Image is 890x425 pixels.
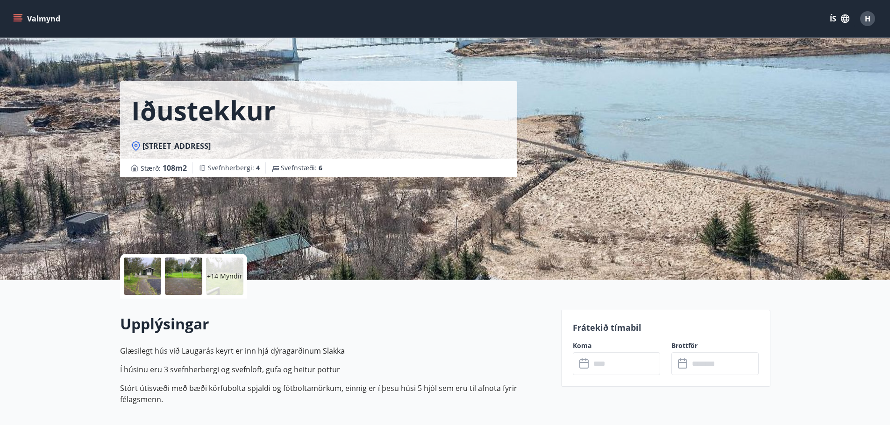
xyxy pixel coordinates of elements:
button: H [856,7,879,30]
p: Glæsilegt hús við Laugarás keyrt er inn hjá dýragarðinum Slakka [120,345,550,356]
span: 108 m2 [163,163,187,173]
h2: Upplýsingar [120,314,550,334]
p: Í húsinu eru 3 svefnherbergi og svefnloft, gufa og heitur pottur [120,364,550,375]
span: Stærð : [141,162,187,174]
h1: Iðustekkur [131,92,275,128]
span: [STREET_ADDRESS] [142,141,211,151]
label: Koma [573,341,660,350]
span: 6 [319,163,322,172]
p: Stórt útisvæði með bæði körfubolta spjaldi og fótboltamörkum, einnig er í þesu húsi 5 hjól sem er... [120,383,550,405]
span: Svefnstæði : [281,163,322,173]
button: menu [11,10,64,27]
p: Frátekið tímabil [573,321,759,334]
span: Svefnherbergi : [208,163,260,173]
button: ÍS [825,10,854,27]
p: +14 Myndir [207,272,242,281]
span: H [865,14,870,24]
span: 4 [256,163,260,172]
label: Brottför [671,341,759,350]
